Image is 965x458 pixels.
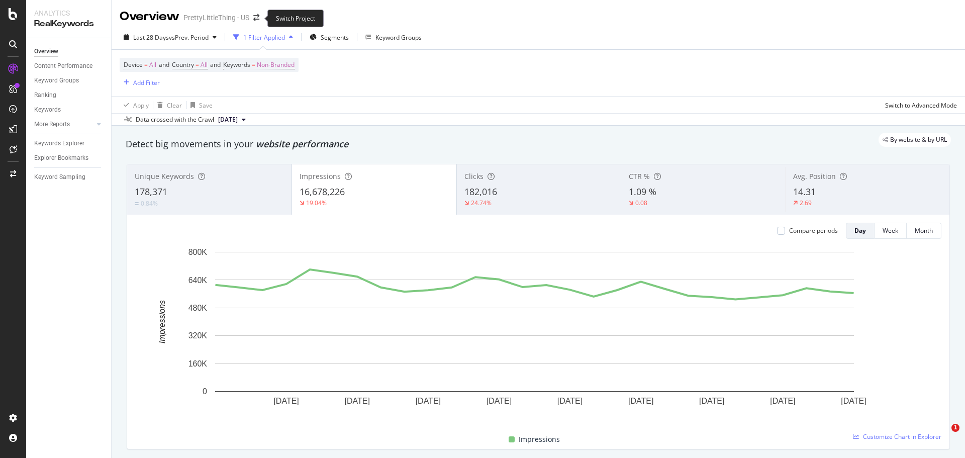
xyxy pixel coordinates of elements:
text: [DATE] [770,397,795,405]
div: Month [915,226,933,235]
div: Switch Project [267,10,324,27]
text: [DATE] [841,397,866,405]
span: Non-Branded [257,58,295,72]
text: [DATE] [628,397,653,405]
text: [DATE] [416,397,441,405]
span: vs Prev. Period [169,33,209,42]
span: Impressions [300,171,341,181]
div: Week [883,226,898,235]
img: Equal [135,202,139,205]
span: 1 [951,424,959,432]
a: Content Performance [34,61,104,71]
text: 0 [203,387,207,396]
button: Keyword Groups [361,29,426,45]
span: Unique Keywords [135,171,194,181]
button: Segments [306,29,353,45]
div: Day [854,226,866,235]
span: CTR % [629,171,650,181]
div: Apply [133,101,149,110]
a: More Reports [34,119,94,130]
div: Add Filter [133,78,160,87]
span: and [159,60,169,69]
span: Segments [321,33,349,42]
div: Content Performance [34,61,92,71]
button: Week [875,223,907,239]
div: 19.04% [306,199,327,207]
div: Save [199,101,213,110]
text: 320K [188,331,208,340]
text: 800K [188,248,208,256]
div: Explorer Bookmarks [34,153,88,163]
span: 16,678,226 [300,186,345,198]
span: 182,016 [464,186,497,198]
div: 2.69 [800,199,812,207]
span: Avg. Position [793,171,836,181]
span: All [201,58,208,72]
text: [DATE] [487,397,512,405]
div: Keyword Groups [34,75,79,86]
button: Month [907,223,941,239]
text: 480K [188,304,208,312]
span: By website & by URL [890,137,947,143]
button: 1 Filter Applied [229,29,297,45]
a: Keywords Explorer [34,138,104,149]
span: = [144,60,148,69]
div: Clear [167,101,182,110]
text: [DATE] [273,397,299,405]
div: 24.74% [471,199,492,207]
span: 14.31 [793,186,816,198]
text: Impressions [158,300,166,343]
span: Customize Chart in Explorer [863,432,941,441]
span: Clicks [464,171,484,181]
a: Explorer Bookmarks [34,153,104,163]
span: Last 28 Days [133,33,169,42]
button: [DATE] [214,114,250,126]
div: Keywords Explorer [34,138,84,149]
div: Analytics [34,8,103,18]
button: Add Filter [120,76,160,88]
div: Overview [120,8,179,25]
button: Clear [153,97,182,113]
div: 0.84% [141,199,158,208]
div: Keywords [34,105,61,115]
span: 2025 Aug. 9th [218,115,238,124]
text: [DATE] [699,397,724,405]
div: arrow-right-arrow-left [253,14,259,21]
text: 160K [188,359,208,368]
button: Day [846,223,875,239]
text: [DATE] [345,397,370,405]
button: Switch to Advanced Mode [881,97,957,113]
div: legacy label [879,133,951,147]
span: = [252,60,255,69]
div: Overview [34,46,58,57]
div: Data crossed with the Crawl [136,115,214,124]
span: Device [124,60,143,69]
a: Customize Chart in Explorer [853,432,941,441]
a: Keyword Sampling [34,172,104,182]
div: Ranking [34,90,56,101]
div: Switch to Advanced Mode [885,101,957,110]
div: More Reports [34,119,70,130]
a: Keywords [34,105,104,115]
span: Keywords [223,60,250,69]
button: Apply [120,97,149,113]
text: [DATE] [557,397,583,405]
button: Save [186,97,213,113]
div: RealKeywords [34,18,103,30]
span: Country [172,60,194,69]
span: and [210,60,221,69]
div: 1 Filter Applied [243,33,285,42]
div: Keyword Sampling [34,172,85,182]
span: 178,371 [135,186,167,198]
svg: A chart. [135,247,934,422]
span: 1.09 % [629,186,656,198]
div: Keyword Groups [375,33,422,42]
a: Keyword Groups [34,75,104,86]
a: Overview [34,46,104,57]
span: = [196,60,199,69]
div: PrettyLittleThing - US [183,13,249,23]
text: 640K [188,276,208,284]
span: Impressions [519,433,560,445]
div: Compare periods [789,226,838,235]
